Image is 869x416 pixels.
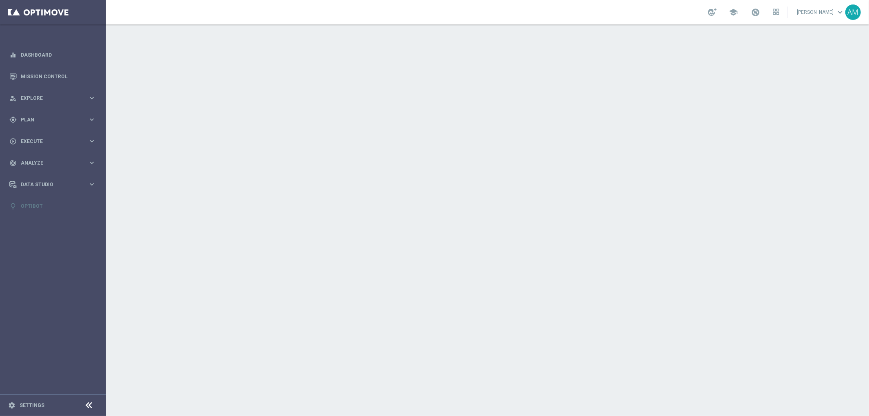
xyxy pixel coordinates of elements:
[21,117,88,122] span: Plan
[9,181,96,188] button: Data Studio keyboard_arrow_right
[9,95,88,102] div: Explore
[21,139,88,144] span: Execute
[9,203,96,209] button: lightbulb Optibot
[9,138,96,145] button: play_circle_outline Execute keyboard_arrow_right
[729,8,738,17] span: school
[796,6,845,18] a: [PERSON_NAME]keyboard_arrow_down
[88,180,96,188] i: keyboard_arrow_right
[9,202,17,210] i: lightbulb
[88,116,96,123] i: keyboard_arrow_right
[9,138,88,145] div: Execute
[21,161,88,165] span: Analyze
[21,182,88,187] span: Data Studio
[88,159,96,167] i: keyboard_arrow_right
[9,95,96,101] button: person_search Explore keyboard_arrow_right
[9,117,96,123] button: gps_fixed Plan keyboard_arrow_right
[21,44,96,66] a: Dashboard
[9,51,17,59] i: equalizer
[9,160,96,166] button: track_changes Analyze keyboard_arrow_right
[845,4,861,20] div: AM
[9,181,88,188] div: Data Studio
[9,116,17,123] i: gps_fixed
[21,96,88,101] span: Explore
[9,159,17,167] i: track_changes
[21,195,96,217] a: Optibot
[9,66,96,87] div: Mission Control
[836,8,845,17] span: keyboard_arrow_down
[8,402,15,409] i: settings
[9,138,17,145] i: play_circle_outline
[9,95,17,102] i: person_search
[9,52,96,58] button: equalizer Dashboard
[9,44,96,66] div: Dashboard
[9,73,96,80] button: Mission Control
[88,137,96,145] i: keyboard_arrow_right
[9,195,96,217] div: Optibot
[9,159,88,167] div: Analyze
[21,66,96,87] a: Mission Control
[88,94,96,102] i: keyboard_arrow_right
[20,403,44,408] a: Settings
[9,116,88,123] div: Plan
